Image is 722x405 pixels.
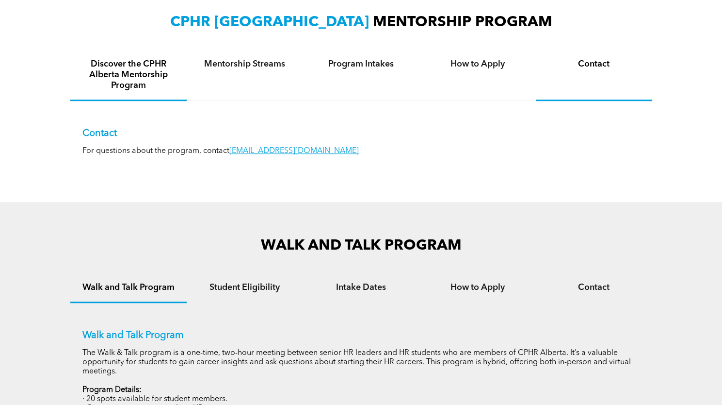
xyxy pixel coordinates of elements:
[312,282,411,293] h4: Intake Dates
[82,395,640,404] p: · 20 spots available for student members.
[79,59,178,91] h4: Discover the CPHR Alberta Mentorship Program
[312,59,411,69] h4: Program Intakes
[195,59,294,69] h4: Mentorship Streams
[82,128,640,139] p: Contact
[170,15,369,30] span: CPHR [GEOGRAPHIC_DATA]
[82,386,142,394] strong: Program Details:
[82,147,640,156] p: For questions about the program, contact
[79,282,178,293] h4: Walk and Talk Program
[261,238,462,253] span: WALK AND TALK PROGRAM
[373,15,552,30] span: MENTORSHIP PROGRAM
[195,282,294,293] h4: Student Eligibility
[229,147,359,155] a: [EMAIL_ADDRESS][DOMAIN_NAME]
[428,282,527,293] h4: How to Apply
[545,59,643,69] h4: Contact
[545,282,643,293] h4: Contact
[82,349,640,376] p: The Walk & Talk program is a one-time, two-hour meeting between senior HR leaders and HR students...
[82,330,640,341] p: Walk and Talk Program
[428,59,527,69] h4: How to Apply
